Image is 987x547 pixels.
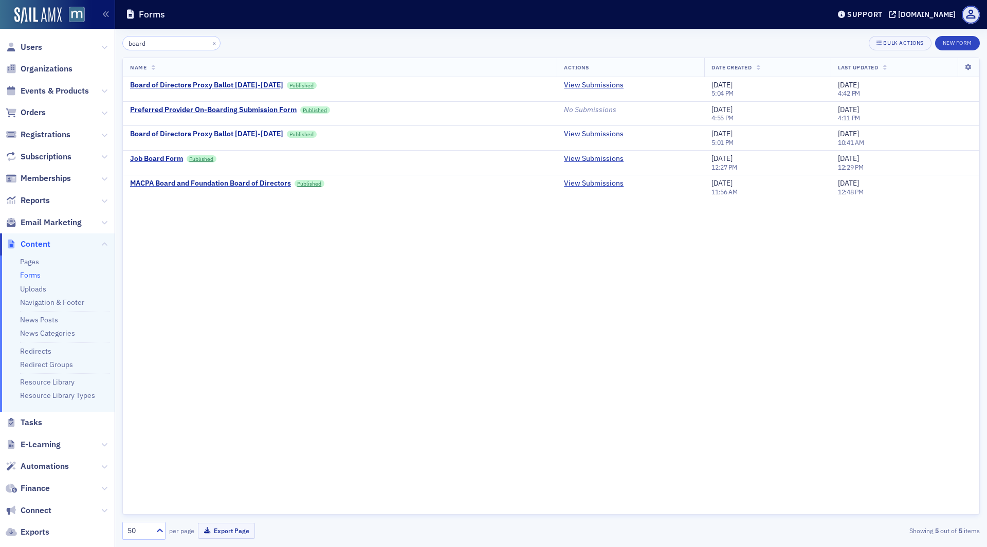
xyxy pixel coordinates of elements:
a: Tasks [6,417,42,428]
time: 4:11 PM [838,114,860,122]
time: 5:04 PM [711,89,734,97]
img: SailAMX [69,7,85,23]
a: Resource Library Types [20,391,95,400]
span: Exports [21,526,49,538]
a: View Submissions [564,130,624,139]
a: View Submissions [564,179,624,188]
a: Exports [6,526,49,538]
span: Users [21,42,42,53]
a: Published [300,106,330,114]
div: Support [847,10,883,19]
span: [DATE] [711,129,733,138]
div: No Submissions [564,105,697,115]
time: 4:42 PM [838,89,860,97]
span: Memberships [21,173,71,184]
span: Date Created [711,64,752,71]
span: Orders [21,107,46,118]
a: MACPA Board and Foundation Board of Directors [130,179,291,188]
h1: Forms [139,8,165,21]
span: Organizations [21,63,72,75]
span: [DATE] [838,129,859,138]
a: Organizations [6,63,72,75]
a: Published [187,155,216,162]
span: [DATE] [838,178,859,188]
time: 10:41 AM [838,138,864,147]
a: Published [287,82,317,89]
time: 5:01 PM [711,138,734,147]
span: Actions [564,64,589,71]
span: [DATE] [711,80,733,89]
span: Email Marketing [21,217,82,228]
a: Subscriptions [6,151,71,162]
a: Board of Directors Proxy Ballot [DATE]-[DATE] [130,81,283,90]
a: News Categories [20,329,75,338]
button: Bulk Actions [869,36,931,50]
a: View Submissions [564,154,624,163]
span: Events & Products [21,85,89,97]
a: Finance [6,483,50,494]
a: E-Learning [6,439,61,450]
div: [DOMAIN_NAME] [898,10,956,19]
a: Pages [20,257,39,266]
label: per page [169,526,194,535]
a: Redirect Groups [20,360,73,369]
span: Automations [21,461,69,472]
a: View Submissions [564,81,624,90]
a: Email Marketing [6,217,82,228]
span: [DATE] [838,154,859,163]
a: Published [295,180,324,187]
strong: 5 [933,526,940,535]
span: Last Updated [838,64,878,71]
a: Redirects [20,347,51,356]
button: Export Page [198,523,255,539]
a: Reports [6,195,50,206]
time: 12:27 PM [711,163,737,171]
span: Finance [21,483,50,494]
a: Automations [6,461,69,472]
div: Bulk Actions [883,40,923,46]
img: SailAMX [14,7,62,24]
button: New Form [935,36,980,50]
a: New Form [935,38,980,47]
a: Users [6,42,42,53]
span: Content [21,239,50,250]
div: Showing out of items [701,526,980,535]
a: Uploads [20,284,46,294]
a: Orders [6,107,46,118]
span: [DATE] [838,105,859,114]
span: [DATE] [711,178,733,188]
a: Content [6,239,50,250]
a: Board of Directors Proxy Ballot [DATE]-[DATE] [130,130,283,139]
time: 12:48 PM [838,188,864,196]
a: Published [287,131,317,138]
button: × [210,38,219,47]
span: Name [130,64,147,71]
button: [DOMAIN_NAME] [889,11,959,18]
span: Profile [962,6,980,24]
span: Reports [21,195,50,206]
a: Registrations [6,129,70,140]
span: [DATE] [838,80,859,89]
a: Connect [6,505,51,516]
span: E-Learning [21,439,61,450]
span: Tasks [21,417,42,428]
a: Resource Library [20,377,75,387]
span: Subscriptions [21,151,71,162]
a: Preferred Provider On-Boarding Submission Form [130,105,297,115]
a: Job Board Form [130,154,183,163]
time: 4:55 PM [711,114,734,122]
a: Events & Products [6,85,89,97]
time: 11:56 AM [711,188,738,196]
input: Search… [122,36,221,50]
span: [DATE] [711,105,733,114]
span: Connect [21,505,51,516]
span: [DATE] [711,154,733,163]
a: Forms [20,270,41,280]
a: View Homepage [62,7,85,24]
